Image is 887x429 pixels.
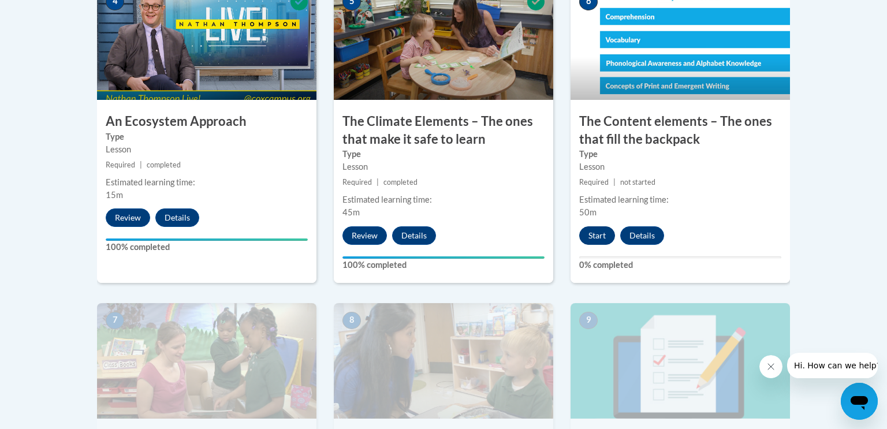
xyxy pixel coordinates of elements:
label: 100% completed [106,241,308,253]
div: Your progress [106,238,308,241]
span: Required [579,178,609,186]
span: 45m [342,207,360,217]
span: | [377,178,379,186]
span: Required [342,178,372,186]
div: Lesson [106,143,308,156]
h3: The Climate Elements – The ones that make it safe to learn [334,113,553,148]
button: Review [342,226,387,245]
iframe: Message from company [787,353,878,378]
img: Course Image [334,303,553,419]
span: Hi. How can we help? [7,8,94,17]
div: Estimated learning time: [579,193,781,206]
label: Type [342,148,545,161]
span: completed [147,161,181,169]
div: Lesson [579,161,781,173]
span: 8 [342,312,361,329]
iframe: Button to launch messaging window [841,383,878,420]
button: Details [620,226,664,245]
span: | [140,161,142,169]
label: 100% completed [342,259,545,271]
label: Type [579,148,781,161]
button: Details [392,226,436,245]
button: Review [106,208,150,227]
button: Start [579,226,615,245]
img: Course Image [571,303,790,419]
iframe: Close message [759,355,782,378]
span: 50m [579,207,597,217]
span: Required [106,161,135,169]
span: 7 [106,312,124,329]
img: Course Image [97,303,316,419]
span: | [613,178,616,186]
h3: The Content elements – The ones that fill the backpack [571,113,790,148]
button: Details [155,208,199,227]
span: 9 [579,312,598,329]
span: 15m [106,190,123,200]
h3: An Ecosystem Approach [97,113,316,130]
span: not started [620,178,655,186]
div: Estimated learning time: [342,193,545,206]
label: Type [106,130,308,143]
span: completed [383,178,418,186]
div: Lesson [342,161,545,173]
div: Estimated learning time: [106,176,308,189]
label: 0% completed [579,259,781,271]
div: Your progress [342,256,545,259]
